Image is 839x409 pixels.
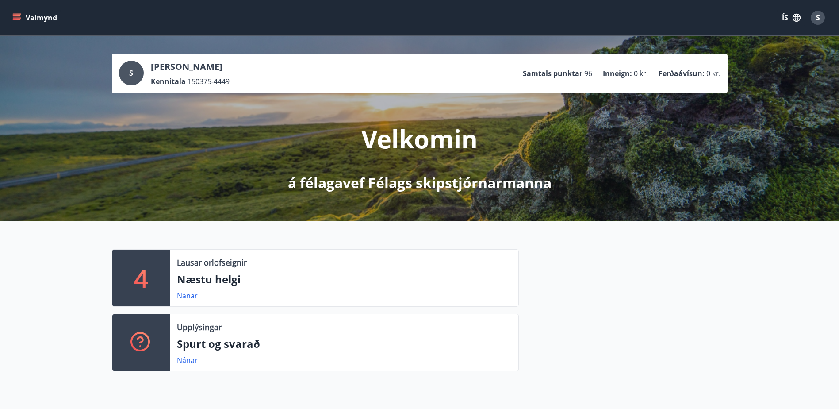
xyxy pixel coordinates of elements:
p: Ferðaávísun : [659,69,705,78]
p: Velkomin [361,122,478,155]
span: 150375-4449 [188,77,230,86]
button: menu [11,10,61,26]
button: S [807,7,828,28]
p: Lausar orlofseignir [177,257,247,268]
span: S [129,68,133,78]
p: 4 [134,261,148,295]
p: Kennitala [151,77,186,86]
p: Inneign : [603,69,632,78]
p: Samtals punktar [523,69,582,78]
p: Næstu helgi [177,272,511,287]
span: 96 [584,69,592,78]
p: á félagavef Félags skipstjórnarmanna [288,173,552,193]
span: S [816,13,820,23]
p: Upplýsingar [177,321,222,333]
span: 0 kr. [634,69,648,78]
a: Nánar [177,291,198,301]
p: Spurt og svarað [177,336,511,351]
button: ÍS [777,10,805,26]
span: 0 kr. [706,69,720,78]
p: [PERSON_NAME] [151,61,230,73]
a: Nánar [177,355,198,365]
